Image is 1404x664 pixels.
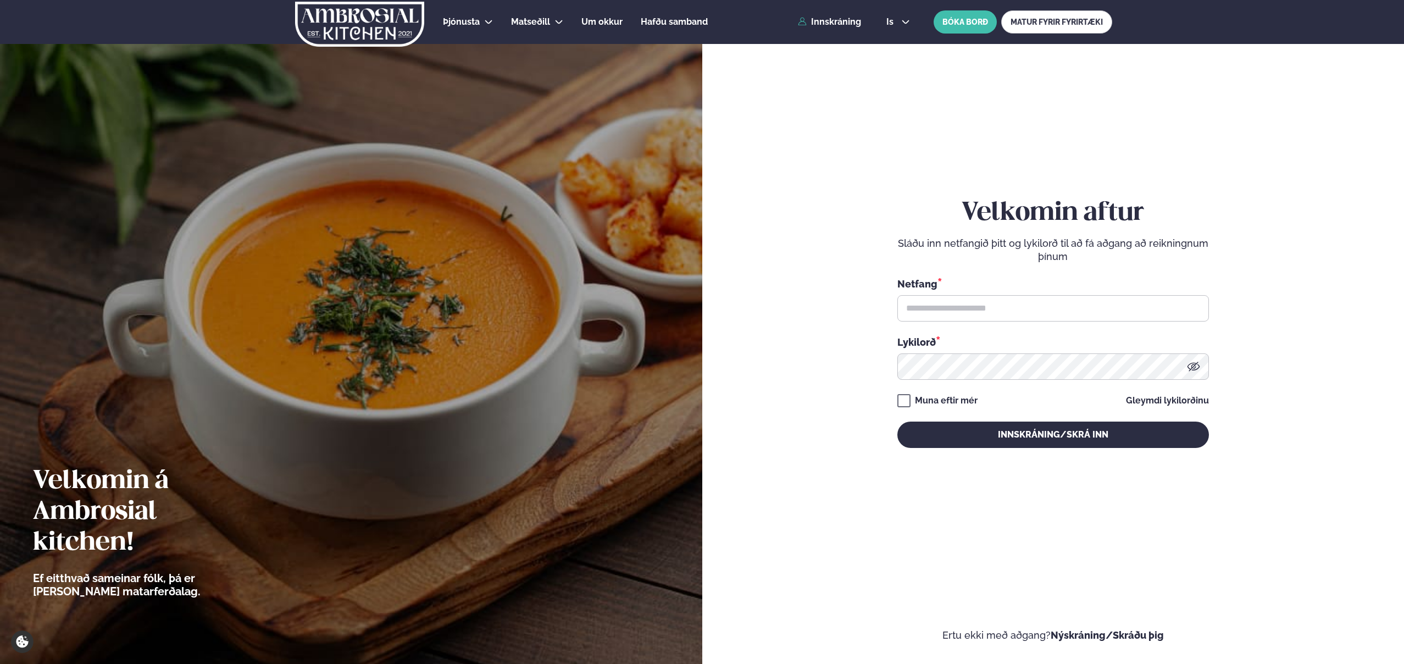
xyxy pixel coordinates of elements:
[511,16,550,27] span: Matseðill
[11,630,34,653] a: Cookie settings
[897,276,1209,291] div: Netfang
[33,466,261,558] h2: Velkomin á Ambrosial kitchen!
[897,198,1209,229] h2: Velkomin aftur
[934,10,997,34] button: BÓKA BORÐ
[581,15,623,29] a: Um okkur
[1126,396,1209,405] a: Gleymdi lykilorðinu
[897,237,1209,263] p: Sláðu inn netfangið þitt og lykilorð til að fá aðgang að reikningnum þínum
[878,18,919,26] button: is
[886,18,897,26] span: is
[511,15,550,29] a: Matseðill
[1001,10,1112,34] a: MATUR FYRIR FYRIRTÆKI
[581,16,623,27] span: Um okkur
[33,572,261,598] p: Ef eitthvað sameinar fólk, þá er [PERSON_NAME] matarferðalag.
[735,629,1372,642] p: Ertu ekki með aðgang?
[641,15,708,29] a: Hafðu samband
[897,335,1209,349] div: Lykilorð
[443,16,480,27] span: Þjónusta
[1051,629,1164,641] a: Nýskráning/Skráðu þig
[294,2,425,47] img: logo
[897,422,1209,448] button: Innskráning/Skrá inn
[443,15,480,29] a: Þjónusta
[641,16,708,27] span: Hafðu samband
[798,17,861,27] a: Innskráning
